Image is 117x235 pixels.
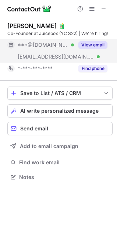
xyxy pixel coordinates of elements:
[18,42,68,48] span: ***@[DOMAIN_NAME]
[7,22,65,29] div: [PERSON_NAME] 🧃
[7,4,52,13] img: ContactOut v5.3.10
[20,143,78,149] span: Add to email campaign
[7,172,113,182] button: Notes
[7,87,113,100] button: save-profile-one-click
[19,159,110,166] span: Find work email
[20,90,100,96] div: Save to List / ATS / CRM
[78,41,107,49] button: Reveal Button
[7,140,113,153] button: Add to email campaign
[7,122,113,135] button: Send email
[19,174,110,180] span: Notes
[20,108,99,114] span: AI write personalized message
[20,126,48,131] span: Send email
[78,65,107,72] button: Reveal Button
[18,53,94,60] span: [EMAIL_ADDRESS][DOMAIN_NAME]
[7,30,113,37] div: Co-Founder at Juicebox (YC S22) | We're hiring!
[7,157,113,168] button: Find work email
[7,104,113,117] button: AI write personalized message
